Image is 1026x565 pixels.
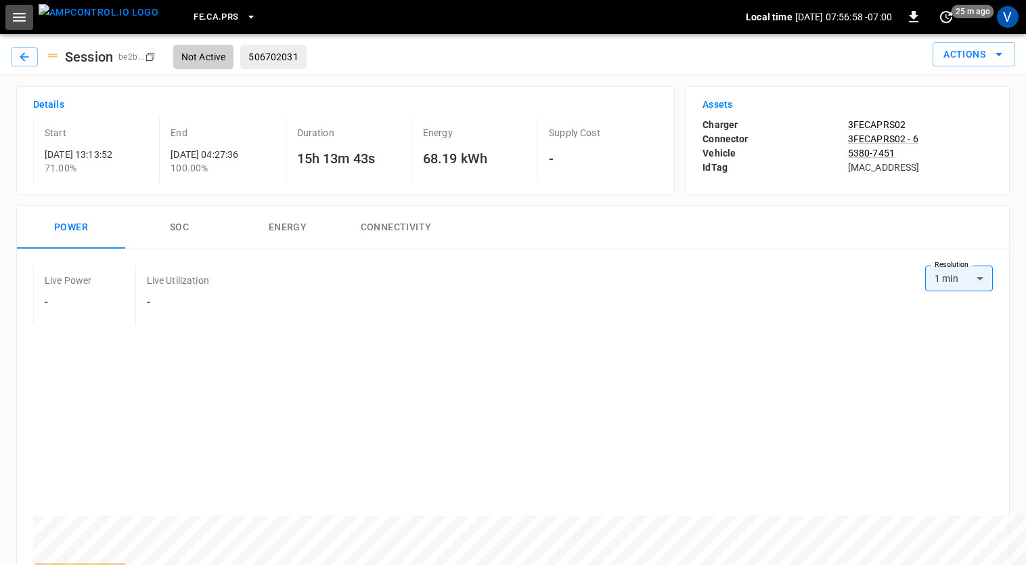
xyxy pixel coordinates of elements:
[795,10,892,24] p: [DATE] 07:56:58 -07:00
[118,52,145,62] span: be2b ...
[997,6,1019,28] div: profile-icon
[147,295,209,310] h6: -
[702,118,847,132] p: Charger
[45,126,154,140] p: Start
[342,206,450,249] button: Connectivity
[423,126,532,140] p: Energy
[33,98,658,112] h6: Details
[297,126,406,140] p: Duration
[848,146,993,160] a: 5380-7451
[45,148,154,161] p: [DATE] 13:13:52
[702,98,993,112] h6: Assets
[45,161,154,175] p: 71.00 %
[702,146,847,161] p: Vehicle
[933,42,1015,67] button: Actions
[702,161,847,175] p: IdTag
[297,148,406,169] h6: 15h 13m 43s
[45,274,92,287] p: Live Power
[60,46,118,68] h6: Session
[147,274,209,287] p: Live Utilization
[248,50,298,64] p: 506702031
[925,266,993,291] div: 1 min
[171,161,280,175] p: 100.00%
[935,259,968,270] label: Resolution
[549,126,658,140] p: Supply Cost
[702,132,847,146] p: Connector
[423,148,532,169] h6: 68.19 kWh
[17,206,125,249] button: Power
[171,126,280,140] p: End
[194,9,238,25] span: FE.CA.PRS
[549,148,658,169] h6: -
[125,206,233,249] button: SOC
[233,206,342,249] button: Energy
[848,132,993,146] a: 3FECAPRS02 - 6
[848,118,993,131] a: 3FECAPRS02
[746,10,793,24] p: Local time
[171,148,280,161] p: [DATE] 04:27:36
[952,5,994,18] span: 25 m ago
[45,295,92,310] h6: -
[848,161,993,174] p: [MAC_ADDRESS]
[935,6,957,28] button: set refresh interval
[173,45,234,69] div: Not Active
[39,4,158,21] img: ampcontrol.io logo
[144,49,158,64] div: copy
[188,4,261,30] button: FE.CA.PRS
